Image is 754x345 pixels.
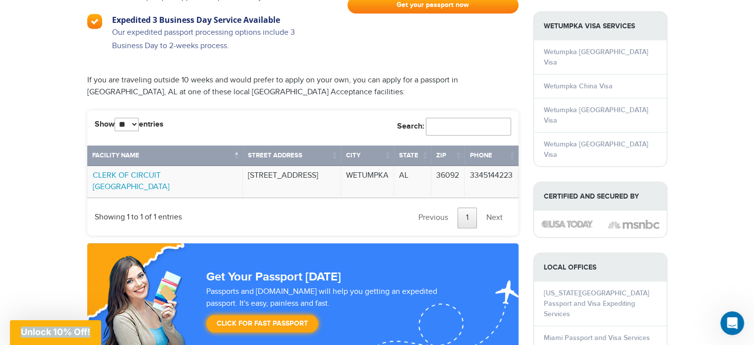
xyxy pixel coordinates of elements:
th: City: activate to sort column ascending [341,145,394,166]
td: AL [394,166,431,198]
td: [STREET_ADDRESS] [243,166,341,198]
th: State: activate to sort column ascending [394,145,431,166]
div: Passports and [DOMAIN_NAME] will help you getting an expedited passport. It's easy, painless and ... [202,286,473,338]
img: image description [608,218,659,230]
a: Click for Fast Passport [206,315,318,333]
div: Showing 1 to 1 of 1 entries [95,206,182,223]
th: Zip: activate to sort column ascending [431,145,465,166]
p: Our expedited passport processing options include 3 Business Day to 2-weeks process. [112,26,316,63]
select: Showentries [115,118,139,131]
input: Search: [426,118,511,136]
a: CLERK OF CIRCUIT [GEOGRAPHIC_DATA] [93,171,170,192]
label: Search: [397,118,511,136]
a: Next [478,207,511,228]
th: Phone: activate to sort column ascending [464,145,518,166]
iframe: Intercom live chat [720,311,744,335]
strong: Get Your Passport [DATE] [206,270,341,284]
strong: Certified and Secured by [534,182,667,210]
th: Facility Name: activate to sort column descending [87,145,243,166]
div: Unlock 10% Off! [10,320,101,345]
a: Wetumpka China Visa [544,82,613,90]
strong: LOCAL OFFICES [534,253,667,281]
td: 36092 [431,166,465,198]
strong: Wetumpka Visa Services [534,12,667,40]
td: 3345144223 [464,166,518,198]
h3: Expedited 3 Business Day Service Available [112,14,316,26]
a: [US_STATE][GEOGRAPHIC_DATA] Passport and Visa Expediting Services [544,289,649,318]
p: If you are traveling outside 10 weeks and would prefer to apply on your own, you can apply for a ... [87,74,519,98]
td: WETUMPKA [341,166,394,198]
a: Wetumpka [GEOGRAPHIC_DATA] Visa [544,48,648,67]
th: Street Address: activate to sort column ascending [243,145,341,166]
a: Wetumpka [GEOGRAPHIC_DATA] Visa [544,106,648,125]
img: image description [541,220,593,227]
span: Unlock 10% Off! [21,327,90,337]
a: Previous [410,207,457,228]
a: Miami Passport and Visa Services [544,334,650,342]
a: Wetumpka [GEOGRAPHIC_DATA] Visa [544,140,648,159]
a: 1 [458,207,477,228]
label: Show entries [95,118,164,131]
